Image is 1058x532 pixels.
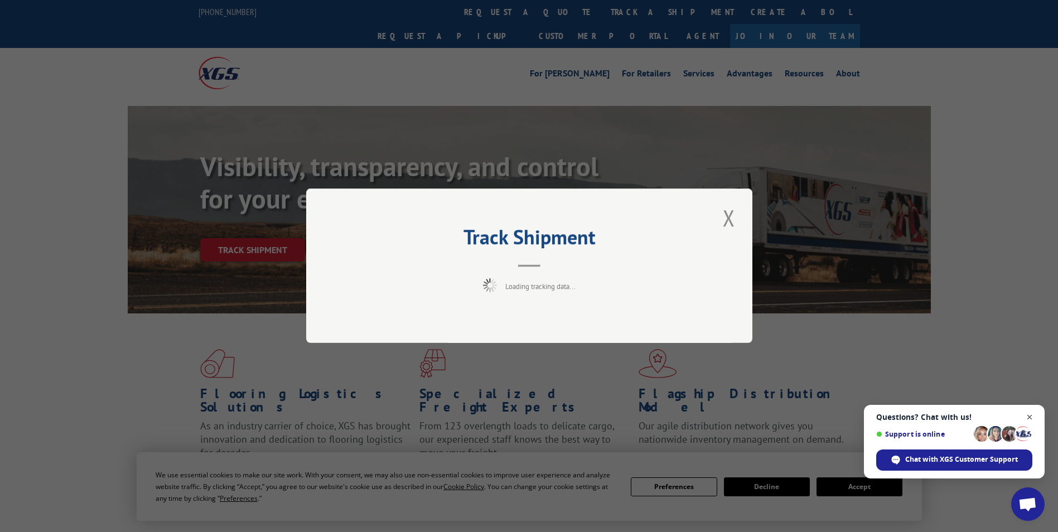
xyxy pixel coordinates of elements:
[362,229,697,250] h2: Track Shipment
[876,430,970,438] span: Support is online
[876,449,1032,471] span: Chat with XGS Customer Support
[483,279,497,293] img: xgs-loading
[905,454,1018,465] span: Chat with XGS Customer Support
[876,413,1032,422] span: Questions? Chat with us!
[1011,487,1045,521] a: Open chat
[719,202,738,233] button: Close modal
[505,282,576,292] span: Loading tracking data...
